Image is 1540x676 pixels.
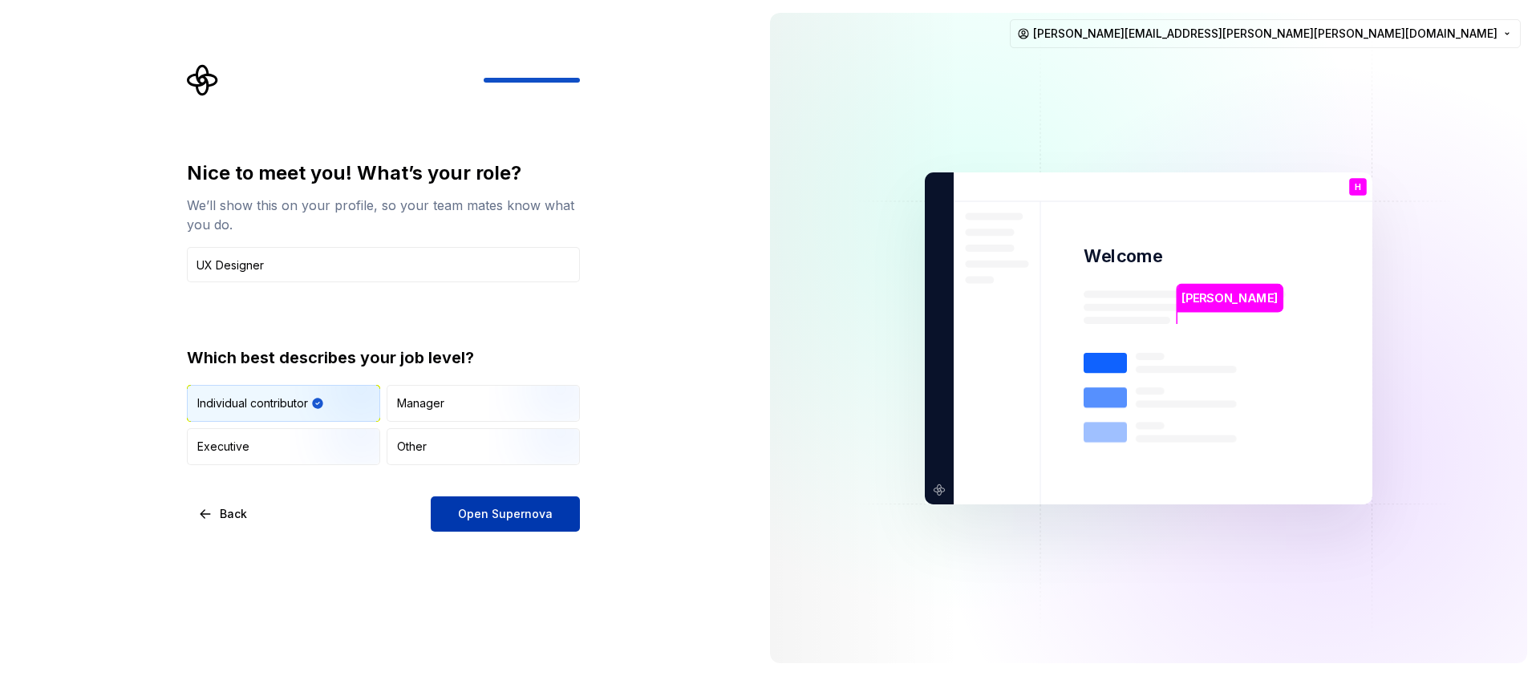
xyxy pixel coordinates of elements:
[187,64,219,96] svg: Supernova Logo
[397,439,427,455] div: Other
[187,160,580,186] div: Nice to meet you! What’s your role?
[187,196,580,234] div: We’ll show this on your profile, so your team mates know what you do.
[1033,26,1497,42] span: [PERSON_NAME][EMAIL_ADDRESS][PERSON_NAME][PERSON_NAME][DOMAIN_NAME]
[431,496,580,532] button: Open Supernova
[1010,19,1521,48] button: [PERSON_NAME][EMAIL_ADDRESS][PERSON_NAME][PERSON_NAME][DOMAIN_NAME]
[397,395,444,411] div: Manager
[220,506,247,522] span: Back
[187,247,580,282] input: Job title
[197,395,308,411] div: Individual contributor
[1181,289,1278,306] p: [PERSON_NAME]
[1355,182,1361,191] p: H
[1084,245,1162,268] p: Welcome
[187,496,261,532] button: Back
[197,439,249,455] div: Executive
[187,346,580,369] div: Which best describes your job level?
[458,506,553,522] span: Open Supernova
